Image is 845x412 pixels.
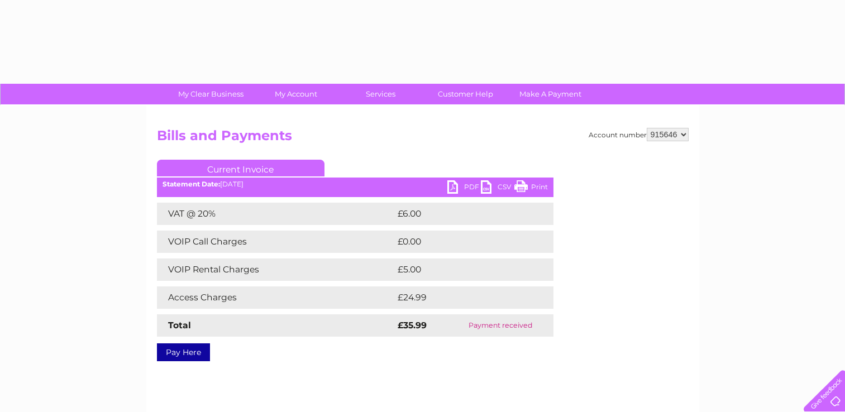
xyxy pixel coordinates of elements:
strong: Total [168,320,191,330]
td: £0.00 [395,231,528,253]
a: Current Invoice [157,160,324,176]
a: Print [514,180,548,197]
a: My Clear Business [165,84,257,104]
td: VOIP Call Charges [157,231,395,253]
td: £5.00 [395,258,528,281]
a: Make A Payment [504,84,596,104]
a: Customer Help [419,84,512,104]
td: Access Charges [157,286,395,309]
td: £24.99 [395,286,532,309]
td: £6.00 [395,203,528,225]
h2: Bills and Payments [157,128,689,149]
strong: £35.99 [398,320,427,330]
a: CSV [481,180,514,197]
a: PDF [447,180,481,197]
a: My Account [250,84,342,104]
td: Payment received [447,314,553,337]
td: VOIP Rental Charges [157,258,395,281]
b: Statement Date: [163,180,220,188]
div: Account number [589,128,689,141]
a: Pay Here [157,343,210,361]
a: Services [335,84,427,104]
div: [DATE] [157,180,553,188]
td: VAT @ 20% [157,203,395,225]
